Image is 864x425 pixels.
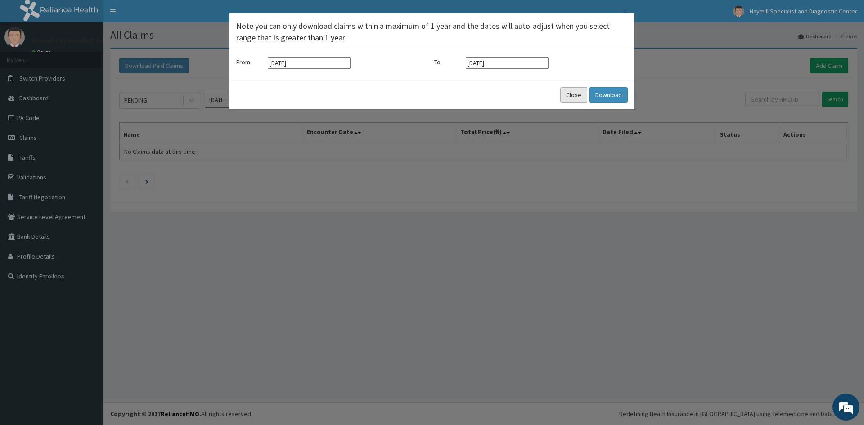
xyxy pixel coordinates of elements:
[4,246,171,277] textarea: Type your message and hit 'Enter'
[236,58,263,67] label: From
[589,87,628,103] button: Download
[623,5,628,18] span: ×
[268,57,351,69] input: Select start date
[47,50,151,62] div: Chat with us now
[466,57,549,69] input: Select end date
[560,87,587,103] button: Close
[148,4,169,26] div: Minimize live chat window
[52,113,124,204] span: We're online!
[622,7,628,16] button: Close
[236,20,628,43] h4: Note you can only download claims within a maximum of 1 year and the dates will auto-adjust when ...
[434,58,461,67] label: To
[17,45,36,67] img: d_794563401_company_1708531726252_794563401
